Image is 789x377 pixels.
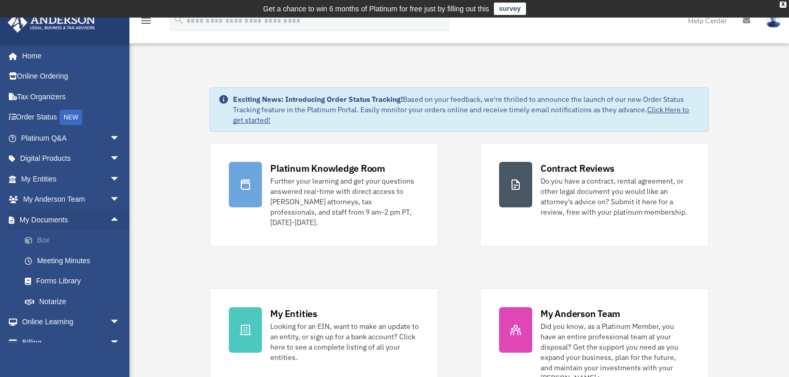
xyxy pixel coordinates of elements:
[270,307,317,320] div: My Entities
[140,14,152,27] i: menu
[7,209,136,230] a: My Documentsarrow_drop_up
[7,46,130,66] a: Home
[540,176,690,217] div: Do you have a contract, rental agreement, or other legal document you would like an attorney's ad...
[270,176,419,228] div: Further your learning and get your questions answered real-time with direct access to [PERSON_NAM...
[14,250,136,271] a: Meeting Minutes
[210,143,439,247] a: Platinum Knowledge Room Further your learning and get your questions answered real-time with dire...
[7,312,136,333] a: Online Learningarrow_drop_down
[110,148,130,170] span: arrow_drop_down
[14,230,136,251] a: Box
[110,312,130,333] span: arrow_drop_down
[110,169,130,190] span: arrow_drop_down
[173,14,184,25] i: search
[766,13,781,28] img: User Pic
[14,291,136,312] a: Notarize
[7,86,136,107] a: Tax Organizers
[140,18,152,27] a: menu
[270,321,419,363] div: Looking for an EIN, want to make an update to an entity, or sign up for a bank account? Click her...
[7,128,136,148] a: Platinum Q&Aarrow_drop_down
[7,169,136,189] a: My Entitiesarrow_drop_down
[7,148,136,169] a: Digital Productsarrow_drop_down
[110,209,130,231] span: arrow_drop_up
[233,95,403,104] strong: Exciting News: Introducing Order Status Tracking!
[7,332,136,353] a: Billingarrow_drop_down
[233,94,699,125] div: Based on your feedback, we're thrilled to announce the launch of our new Order Status Tracking fe...
[110,332,130,353] span: arrow_drop_down
[780,2,786,8] div: close
[7,107,136,128] a: Order StatusNEW
[60,110,82,125] div: NEW
[14,271,136,292] a: Forms Library
[540,307,620,320] div: My Anderson Team
[110,128,130,149] span: arrow_drop_down
[270,162,385,175] div: Platinum Knowledge Room
[540,162,615,175] div: Contract Reviews
[494,3,526,15] a: survey
[233,105,689,125] a: Click Here to get started!
[263,3,489,15] div: Get a chance to win 6 months of Platinum for free just by filling out this
[7,189,136,210] a: My Anderson Teamarrow_drop_down
[7,66,136,87] a: Online Ordering
[480,143,709,247] a: Contract Reviews Do you have a contract, rental agreement, or other legal document you would like...
[110,189,130,210] span: arrow_drop_down
[5,12,98,33] img: Anderson Advisors Platinum Portal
